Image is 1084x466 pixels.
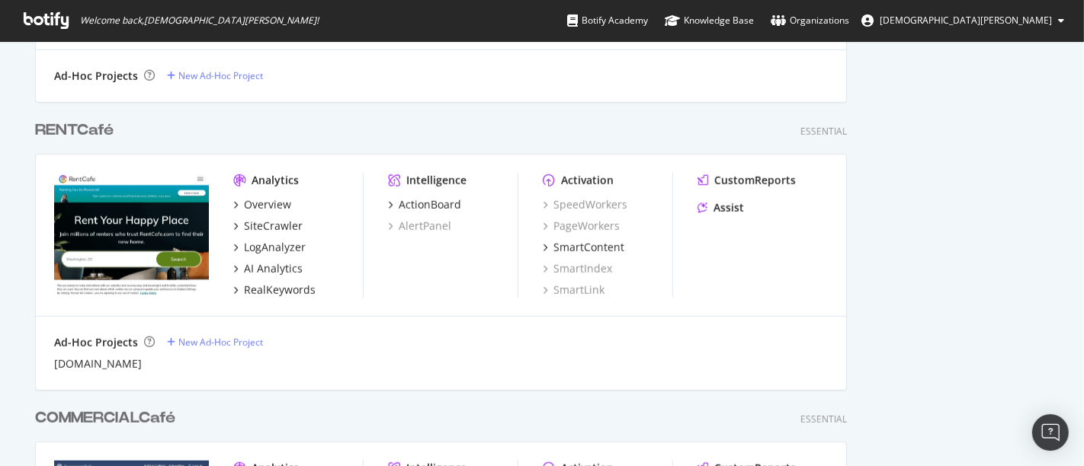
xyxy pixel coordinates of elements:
div: Ad-Hoc Projects [54,69,138,84]
a: SmartLink [543,282,605,298]
div: SiteCrawler [244,219,303,234]
div: Essential [800,125,847,138]
a: New Ad-Hoc Project [167,336,263,349]
a: RENTCafé [35,120,120,142]
img: rentcafé.com [54,173,209,296]
div: Ad-Hoc Projects [54,335,138,350]
div: Activation [561,173,614,188]
div: LogAnalyzer [244,240,306,255]
a: PageWorkers [543,219,620,234]
div: Botify Academy [567,13,648,28]
a: [DOMAIN_NAME] [54,356,142,372]
div: RealKeywords [244,282,316,298]
img: website_grey.svg [24,40,37,52]
div: ActionBoard [399,197,461,212]
div: AI Analytics [244,261,303,276]
a: SiteCrawler [233,219,303,234]
img: logo_orange.svg [24,24,37,37]
div: Essential [800,413,847,426]
a: SmartContent [543,240,624,255]
div: Domain Overview [58,90,136,100]
div: Domain: [DOMAIN_NAME] [40,40,168,52]
img: tab_domain_overview_orange.svg [41,88,53,101]
a: AlertPanel [388,219,451,234]
div: Analytics [252,173,299,188]
div: Open Intercom Messenger [1032,414,1069,451]
img: tab_keywords_by_traffic_grey.svg [152,88,164,101]
a: New Ad-Hoc Project [167,69,263,82]
div: Assist [714,200,744,215]
a: LogAnalyzer [233,240,306,255]
div: COMMERCIALCafé [35,407,175,429]
a: ActionBoard [388,197,461,212]
div: v 4.0.25 [43,24,75,37]
div: Intelligence [406,173,467,188]
div: New Ad-Hoc Project [178,69,263,82]
a: Assist [698,200,744,215]
div: Organizations [771,13,849,28]
a: RealKeywords [233,282,316,298]
span: Welcome back, [DEMOGRAPHIC_DATA][PERSON_NAME] ! [80,14,319,27]
button: [DEMOGRAPHIC_DATA][PERSON_NAME] [849,8,1076,33]
a: SpeedWorkers [543,197,627,212]
a: SmartIndex [543,261,612,276]
a: Overview [233,197,291,212]
a: COMMERCIALCafé [35,407,181,429]
div: Knowledge Base [665,13,754,28]
div: New Ad-Hoc Project [178,336,263,349]
a: AI Analytics [233,261,303,276]
div: SmartContent [553,240,624,255]
div: Overview [244,197,291,212]
div: RENTCafé [35,120,114,142]
div: Keywords by Traffic [168,90,257,100]
div: CustomReports [714,173,796,188]
a: CustomReports [698,173,796,188]
span: Cristian Vasadi [880,14,1052,27]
